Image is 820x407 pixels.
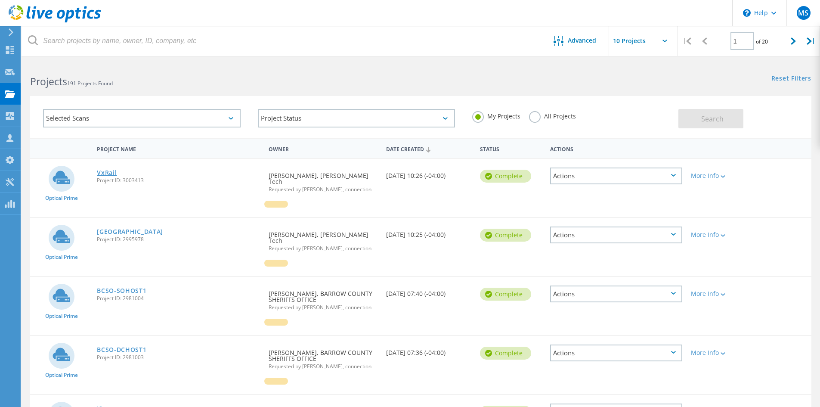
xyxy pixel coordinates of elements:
[529,111,576,119] label: All Projects
[480,229,531,242] div: Complete
[480,347,531,360] div: Complete
[45,373,78,378] span: Optical Prime
[97,170,117,176] a: VxRail
[476,140,546,156] div: Status
[43,109,241,127] div: Selected Scans
[382,277,476,305] div: [DATE] 07:40 (-04:00)
[264,277,381,319] div: [PERSON_NAME], BARROW COUNTY SHERIFFS OFFICE
[382,218,476,246] div: [DATE] 10:25 (-04:00)
[97,229,163,235] a: [GEOGRAPHIC_DATA]
[550,168,682,184] div: Actions
[269,187,377,192] span: Requested by [PERSON_NAME], connection
[269,305,377,310] span: Requested by [PERSON_NAME], connection
[97,178,260,183] span: Project ID: 3003413
[264,218,381,260] div: [PERSON_NAME], [PERSON_NAME] Tech
[22,26,541,56] input: Search projects by name, owner, ID, company, etc
[691,173,745,179] div: More Info
[756,38,768,45] span: of 20
[264,140,381,156] div: Owner
[701,114,724,124] span: Search
[691,350,745,356] div: More Info
[97,288,146,294] a: BCSO-SOHOST1
[798,9,808,16] span: MS
[97,296,260,301] span: Project ID: 2981004
[264,159,381,201] div: [PERSON_NAME], [PERSON_NAME] Tech
[691,291,745,297] div: More Info
[269,364,377,369] span: Requested by [PERSON_NAME], connection
[678,109,743,128] button: Search
[269,246,377,251] span: Requested by [PERSON_NAME], connection
[382,336,476,364] div: [DATE] 07:36 (-04:00)
[45,255,78,260] span: Optical Prime
[472,111,520,119] label: My Projects
[258,109,455,127] div: Project Status
[480,288,531,301] div: Complete
[568,37,596,43] span: Advanced
[743,9,751,17] svg: \n
[45,196,78,201] span: Optical Prime
[9,18,101,24] a: Live Optics Dashboard
[691,232,745,238] div: More Info
[67,80,113,87] span: 191 Projects Found
[382,140,476,157] div: Date Created
[678,26,696,56] div: |
[93,140,264,156] div: Project Name
[30,75,67,88] b: Projects
[45,314,78,319] span: Optical Prime
[480,170,531,183] div: Complete
[771,75,811,83] a: Reset Filters
[550,286,682,302] div: Actions
[97,347,146,353] a: BCSO-DCHOST1
[97,355,260,360] span: Project ID: 2981003
[97,237,260,242] span: Project ID: 2995978
[550,345,682,361] div: Actions
[546,140,687,156] div: Actions
[550,227,682,243] div: Actions
[802,26,820,56] div: |
[264,336,381,378] div: [PERSON_NAME], BARROW COUNTY SHERIFFS OFFICE
[382,159,476,187] div: [DATE] 10:26 (-04:00)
